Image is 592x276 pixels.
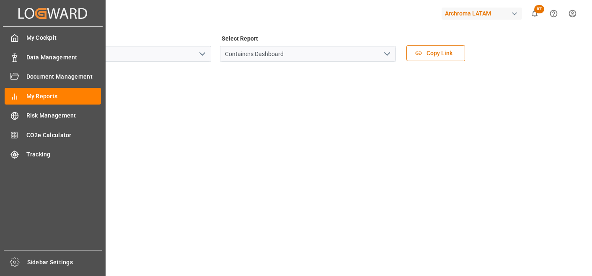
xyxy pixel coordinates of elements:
[220,46,396,62] input: Type to search/select
[26,92,101,101] span: My Reports
[422,49,457,58] span: Copy Link
[544,4,563,23] button: Help Center
[196,48,208,61] button: open menu
[380,48,393,61] button: open menu
[442,5,525,21] button: Archroma LATAM
[26,72,101,81] span: Document Management
[35,46,211,62] input: Type to search/select
[27,258,102,267] span: Sidebar Settings
[5,127,101,143] a: CO2e Calculator
[5,49,101,65] a: Data Management
[5,69,101,85] a: Document Management
[26,131,101,140] span: CO2e Calculator
[5,88,101,104] a: My Reports
[26,53,101,62] span: Data Management
[5,107,101,124] a: Risk Management
[5,30,101,46] a: My Cockpit
[220,33,259,44] label: Select Report
[26,150,101,159] span: Tracking
[442,8,522,20] div: Archroma LATAM
[5,146,101,163] a: Tracking
[406,45,465,61] button: Copy Link
[26,111,101,120] span: Risk Management
[26,33,101,42] span: My Cockpit
[534,5,544,13] span: 67
[525,4,544,23] button: show 67 new notifications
